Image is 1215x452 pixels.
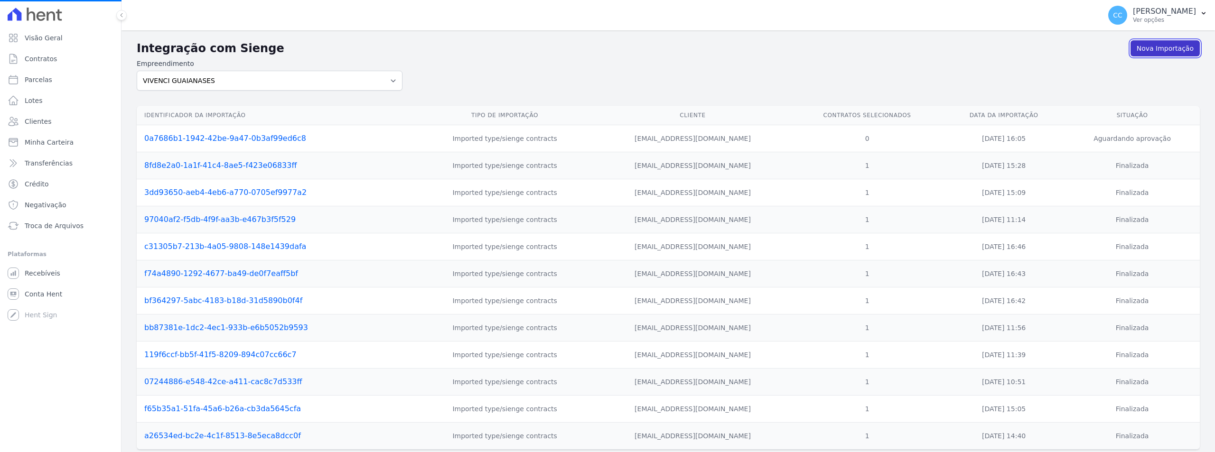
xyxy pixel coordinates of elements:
td: [DATE] 14:40 [943,423,1065,450]
td: 1 [791,260,943,287]
a: 07244886-e548-42ce-a411-cac8c7d533ff [144,377,302,386]
a: Transferências [4,154,117,173]
td: Imported type/sienge contracts [415,341,594,369]
a: Negativação [4,195,117,214]
td: Finalizada [1065,152,1200,179]
td: 1 [791,233,943,260]
span: Parcelas [25,75,52,84]
span: Crédito [25,179,49,189]
td: [EMAIL_ADDRESS][DOMAIN_NAME] [594,152,791,179]
td: Imported type/sienge contracts [415,125,594,152]
td: 1 [791,152,943,179]
a: f74a4890-1292-4677-ba49-de0f7eaff5bf [144,269,298,278]
td: Imported type/sienge contracts [415,179,594,206]
td: Imported type/sienge contracts [415,152,594,179]
td: 1 [791,287,943,314]
a: Parcelas [4,70,117,89]
a: 0a7686b1-1942-42be-9a47-0b3af99ed6c8 [144,134,306,143]
td: [DATE] 11:39 [943,341,1065,369]
div: Plataformas [8,249,113,260]
td: [EMAIL_ADDRESS][DOMAIN_NAME] [594,369,791,396]
a: 119f6ccf-bb5f-41f5-8209-894c07cc66c7 [144,350,297,359]
p: [PERSON_NAME] [1133,7,1196,16]
td: 1 [791,179,943,206]
label: Empreendimento [137,59,402,69]
td: [EMAIL_ADDRESS][DOMAIN_NAME] [594,341,791,369]
td: Imported type/sienge contracts [415,260,594,287]
td: Imported type/sienge contracts [415,314,594,341]
td: [DATE] 15:05 [943,396,1065,423]
td: [DATE] 15:28 [943,152,1065,179]
span: Contratos [25,54,57,64]
span: Clientes [25,117,51,126]
a: Crédito [4,175,117,194]
span: Transferências [25,158,73,168]
td: [DATE] 16:46 [943,233,1065,260]
a: Visão Geral [4,28,117,47]
th: Situação [1065,106,1200,125]
td: Aguardando aprovação [1065,125,1200,152]
h2: Integração com Sienge [137,40,1131,57]
a: f65b35a1-51fa-45a6-b26a-cb3da5645cfa [144,404,301,413]
td: [EMAIL_ADDRESS][DOMAIN_NAME] [594,179,791,206]
td: [DATE] 16:42 [943,287,1065,314]
td: [DATE] 16:43 [943,260,1065,287]
td: 1 [791,369,943,396]
a: c31305b7-213b-4a05-9808-148e1439dafa [144,242,306,251]
td: Imported type/sienge contracts [415,233,594,260]
td: Finalizada [1065,233,1200,260]
td: [DATE] 15:09 [943,179,1065,206]
td: Finalizada [1065,206,1200,233]
a: Minha Carteira [4,133,117,152]
th: Contratos Selecionados [791,106,943,125]
td: Finalizada [1065,341,1200,369]
th: Cliente [594,106,791,125]
td: [DATE] 11:56 [943,314,1065,341]
td: Finalizada [1065,314,1200,341]
th: Data da Importação [943,106,1065,125]
span: Visão Geral [25,33,63,43]
td: [EMAIL_ADDRESS][DOMAIN_NAME] [594,396,791,423]
span: Recebíveis [25,268,60,278]
a: Troca de Arquivos [4,216,117,235]
a: Lotes [4,91,117,110]
td: 1 [791,396,943,423]
td: [EMAIL_ADDRESS][DOMAIN_NAME] [594,206,791,233]
td: 0 [791,125,943,152]
span: Conta Hent [25,289,62,299]
span: Troca de Arquivos [25,221,84,231]
td: [EMAIL_ADDRESS][DOMAIN_NAME] [594,423,791,450]
td: Finalizada [1065,369,1200,396]
a: a26534ed-bc2e-4c1f-8513-8e5eca8dcc0f [144,431,301,440]
td: Imported type/sienge contracts [415,369,594,396]
td: Finalizada [1065,260,1200,287]
td: [DATE] 11:14 [943,206,1065,233]
a: Clientes [4,112,117,131]
td: Imported type/sienge contracts [415,423,594,450]
td: [EMAIL_ADDRESS][DOMAIN_NAME] [594,260,791,287]
td: [EMAIL_ADDRESS][DOMAIN_NAME] [594,287,791,314]
a: Recebíveis [4,264,117,283]
td: Finalizada [1065,423,1200,450]
td: 1 [791,314,943,341]
button: CC [PERSON_NAME] Ver opções [1101,2,1215,28]
td: [DATE] 16:05 [943,125,1065,152]
td: 1 [791,341,943,369]
a: Nova Importação [1131,40,1200,56]
a: bb87381e-1dc2-4ec1-933b-e6b5052b9593 [144,323,308,332]
a: 97040af2-f5db-4f9f-aa3b-e467b3f5f529 [144,215,296,224]
p: Ver opções [1133,16,1196,24]
th: Tipo de Importação [415,106,594,125]
span: Lotes [25,96,43,105]
td: [EMAIL_ADDRESS][DOMAIN_NAME] [594,125,791,152]
td: Finalizada [1065,396,1200,423]
a: bf364297-5abc-4183-b18d-31d5890b0f4f [144,296,302,305]
td: Imported type/sienge contracts [415,206,594,233]
td: 1 [791,423,943,450]
td: [DATE] 10:51 [943,369,1065,396]
span: Negativação [25,200,66,210]
td: [EMAIL_ADDRESS][DOMAIN_NAME] [594,233,791,260]
a: 3dd93650-aeb4-4eb6-a770-0705ef9977a2 [144,188,307,197]
a: Conta Hent [4,285,117,304]
td: [EMAIL_ADDRESS][DOMAIN_NAME] [594,314,791,341]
